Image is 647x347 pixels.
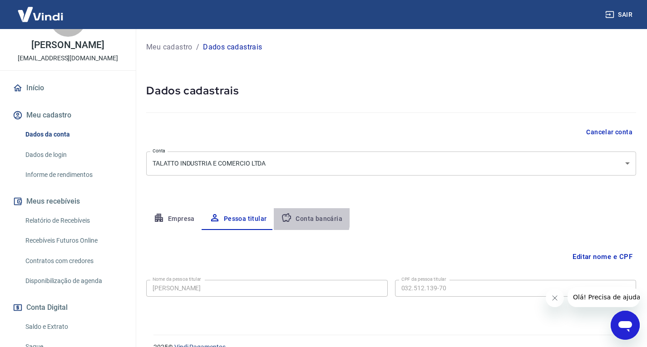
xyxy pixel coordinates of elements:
[11,191,125,211] button: Meus recebíveis
[22,125,125,144] a: Dados da conta
[146,83,636,98] h5: Dados cadastrais
[401,276,446,283] label: CPF da pessoa titular
[11,298,125,318] button: Conta Digital
[22,211,125,230] a: Relatório de Recebíveis
[569,248,636,265] button: Editar nome e CPF
[202,208,274,230] button: Pessoa titular
[31,40,104,50] p: [PERSON_NAME]
[5,6,76,14] span: Olá! Precisa de ajuda?
[153,147,165,154] label: Conta
[146,208,202,230] button: Empresa
[568,287,640,307] iframe: Mensagem da empresa
[22,231,125,250] a: Recebíveis Futuros Online
[11,78,125,98] a: Início
[603,6,636,23] button: Sair
[546,289,564,307] iframe: Fechar mensagem
[11,105,125,125] button: Meu cadastro
[22,166,125,184] a: Informe de rendimentos
[11,0,70,28] img: Vindi
[22,272,125,290] a: Disponibilização de agenda
[203,42,262,53] p: Dados cadastrais
[146,152,636,176] div: TALATTO INDUSTRIA E COMERCIO LTDA
[18,54,118,63] p: [EMAIL_ADDRESS][DOMAIN_NAME]
[583,124,636,141] button: Cancelar conta
[274,208,350,230] button: Conta bancária
[611,311,640,340] iframe: Botão para abrir a janela de mensagens
[22,252,125,270] a: Contratos com credores
[153,276,201,283] label: Nome da pessoa titular
[146,42,193,53] a: Meu cadastro
[196,42,199,53] p: /
[22,146,125,164] a: Dados de login
[22,318,125,336] a: Saldo e Extrato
